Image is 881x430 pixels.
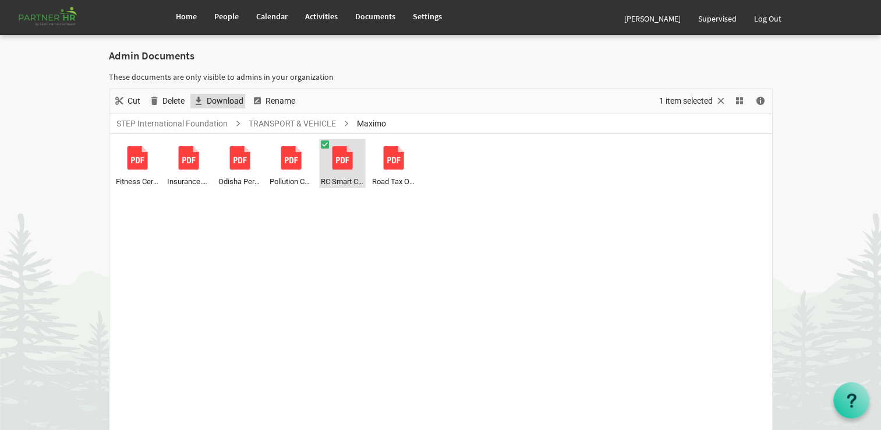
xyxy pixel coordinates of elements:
li: Pollution Certificate.pdf [268,139,314,188]
div: View [731,89,751,114]
div: Rename [247,89,299,114]
span: Activities [305,11,338,22]
li: RC Smart Card.pdf [319,139,366,188]
a: Log Out [745,2,790,35]
span: RC Smart Card.pdf [321,175,364,188]
span: Documents [355,11,395,22]
span: Download [206,94,245,108]
a: [PERSON_NAME] [615,2,689,35]
div: Cut [109,89,144,114]
span: Odisha Permit.pdf [218,175,261,188]
span: Calendar [256,11,288,22]
button: Cut [111,94,142,109]
span: Home [176,11,197,22]
button: Details [752,94,768,109]
span: Road Tax One Time.pdf [372,175,415,188]
button: Delete [146,94,186,109]
li: Odisha Permit.pdf [217,139,263,188]
li: Road Tax One Time.pdf [370,139,417,188]
div: Clear selection [655,89,731,114]
div: Details [751,89,770,114]
span: Rename [264,94,296,108]
a: STEP International Foundation [114,117,230,131]
span: Pollution Certificate.pdf [270,175,313,188]
h2: Admin Documents [109,50,773,62]
span: Delete [161,94,186,108]
button: Rename [249,94,297,109]
span: People [214,11,239,22]
a: Supervised [689,2,745,35]
button: Download [190,94,245,109]
li: Insurance.pdf [165,139,212,188]
span: Fitness Certificate.pdf [116,175,159,188]
span: Insurance.pdf [167,175,210,188]
span: Settings [413,11,442,22]
a: TRANSPORT & VEHICLE [246,117,338,131]
span: Supervised [698,13,737,24]
span: Cut [126,94,141,108]
div: Download [189,89,247,114]
button: Selection [657,94,728,109]
li: Fitness Certificate.pdf [114,139,161,188]
button: View dropdownbutton [733,94,746,109]
div: Delete [144,89,189,114]
span: Maximo [355,117,388,131]
span: 1 item selected [658,94,714,108]
p: These documents are only visible to admins in your organization [109,71,773,83]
